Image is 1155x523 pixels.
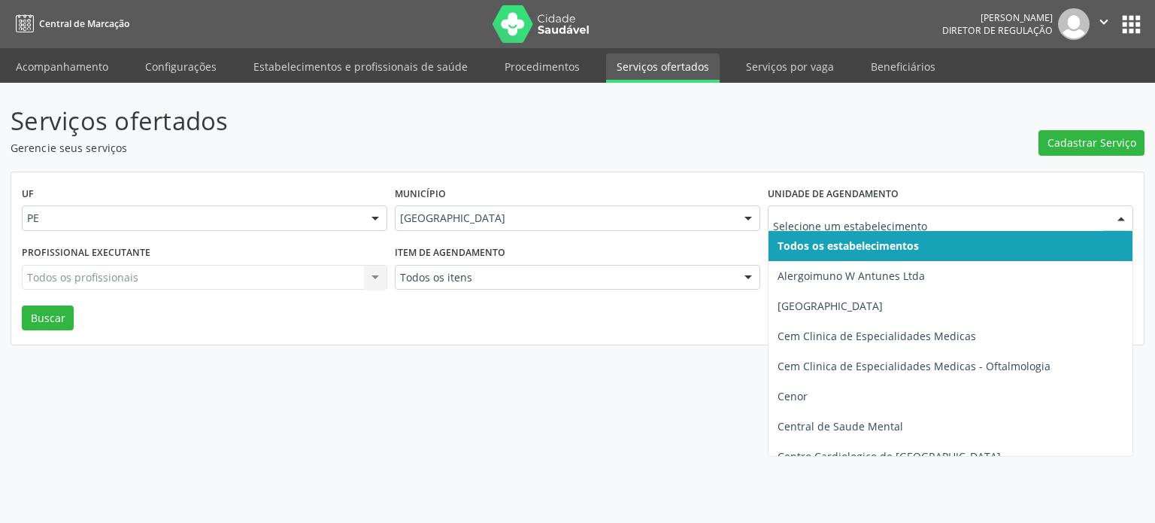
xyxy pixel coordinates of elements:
a: Procedimentos [494,53,590,80]
div: [PERSON_NAME] [942,11,1053,24]
a: Central de Marcação [11,11,129,36]
input: Selecione um estabelecimento [773,211,1102,241]
button: apps [1118,11,1144,38]
span: Diretor de regulação [942,24,1053,37]
a: Estabelecimentos e profissionais de saúde [243,53,478,80]
span: Cenor [778,389,808,403]
a: Configurações [135,53,227,80]
span: Central de Marcação [39,17,129,30]
span: Cem Clinica de Especialidades Medicas [778,329,976,343]
p: Gerencie seus serviços [11,140,805,156]
a: Acompanhamento [5,53,119,80]
span: Cadastrar Serviço [1047,135,1136,151]
span: Todos os itens [400,270,729,285]
button: Buscar [22,306,74,331]
button:  [1090,8,1118,40]
img: img [1058,8,1090,40]
span: Alergoimuno W Antunes Ltda [778,269,925,283]
a: Beneficiários [860,53,946,80]
span: [GEOGRAPHIC_DATA] [400,211,729,226]
span: [GEOGRAPHIC_DATA] [778,299,883,313]
label: Item de agendamento [395,242,505,265]
button: Cadastrar Serviço [1038,130,1144,156]
span: PE [27,211,356,226]
label: Profissional executante [22,242,150,265]
i:  [1096,14,1112,30]
span: Centro Cardiologico de [GEOGRAPHIC_DATA] [778,449,1001,464]
a: Serviços por vaga [735,53,844,80]
label: Unidade de agendamento [768,183,899,206]
label: UF [22,183,34,206]
label: Município [395,183,446,206]
p: Serviços ofertados [11,102,805,140]
span: Cem Clinica de Especialidades Medicas - Oftalmologia [778,359,1050,373]
span: Todos os estabelecimentos [778,239,919,253]
span: Central de Saude Mental [778,419,903,433]
a: Serviços ofertados [606,53,720,83]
